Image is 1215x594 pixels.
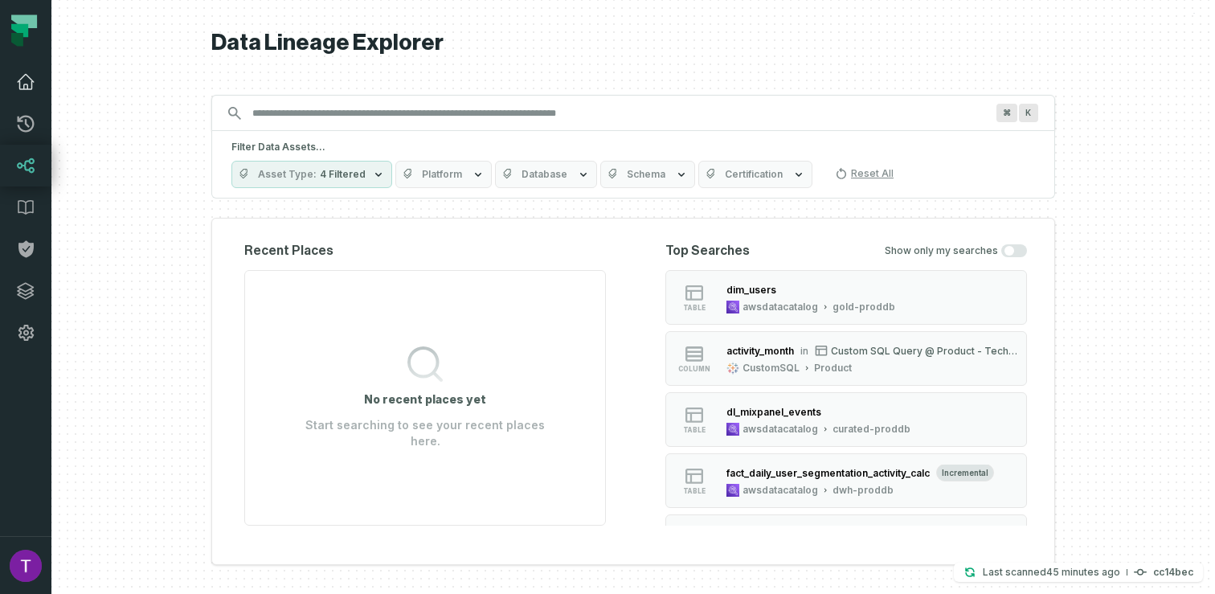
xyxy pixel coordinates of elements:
[996,104,1017,122] span: Press ⌘ + K to focus the search bar
[10,550,42,582] img: avatar of Tal Tilayov
[1153,567,1193,577] h4: cc14bec
[983,564,1120,580] p: Last scanned
[211,29,1055,57] h1: Data Lineage Explorer
[1019,104,1038,122] span: Press ⌘ + K to focus the search bar
[1046,566,1120,578] relative-time: Sep 30, 2025, 11:13 AM GMT+3
[954,563,1203,582] button: Last scanned[DATE] 11:13:56 AMcc14bec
